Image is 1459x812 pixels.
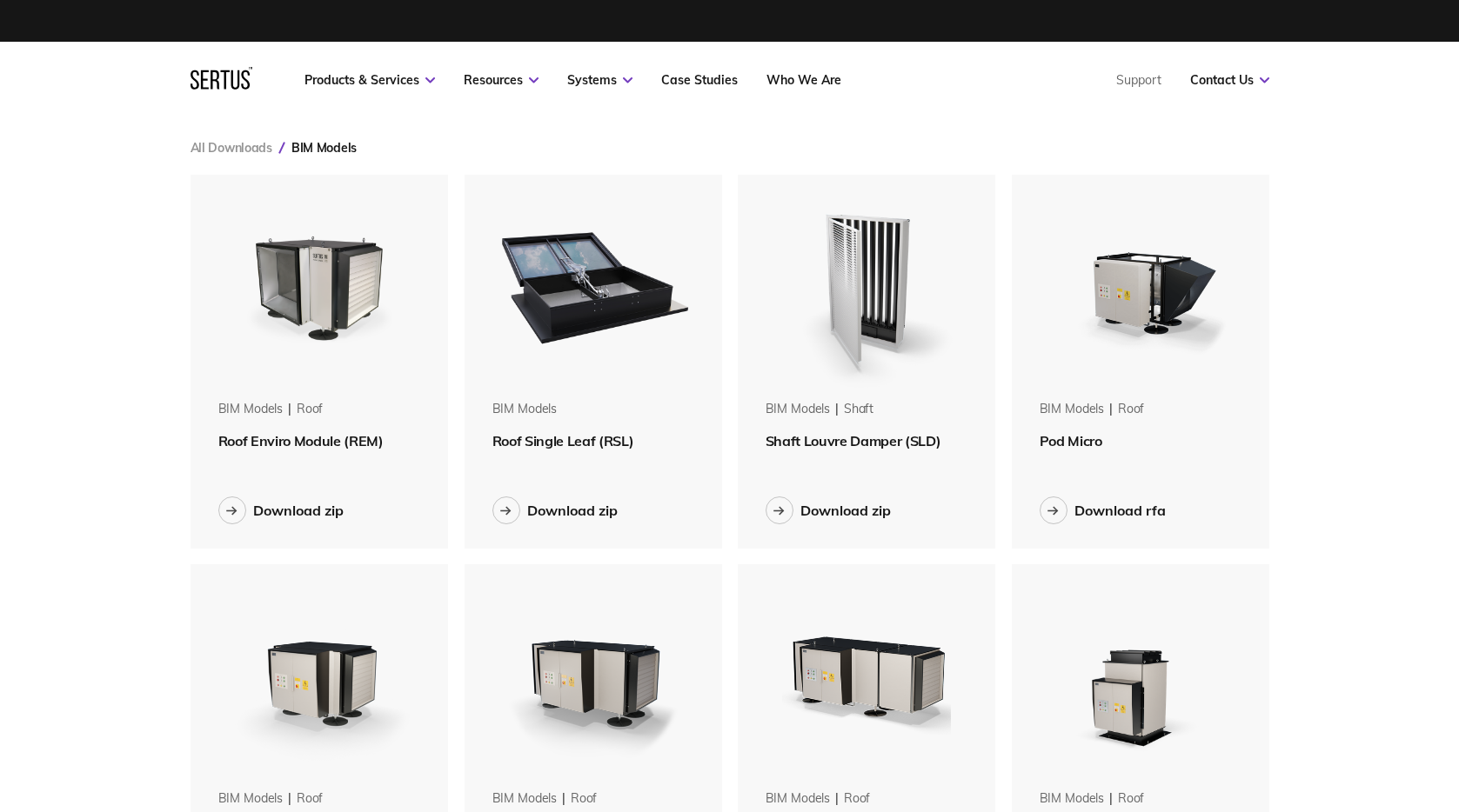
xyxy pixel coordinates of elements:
span: Roof Enviro Module (REM) [218,432,384,449]
div: roof [571,790,597,808]
div: BIM Models [1040,790,1105,808]
div: roof [1118,790,1144,808]
a: Who We Are [766,72,841,88]
div: BIM Models [492,401,558,418]
div: Download zip [800,502,891,519]
button: Download rfa [1040,496,1166,524]
a: All Downloads [191,140,272,156]
span: Shaft Louvre Damper (SLD) [766,432,941,449]
div: roof [297,790,323,808]
div: Download rfa [1074,502,1166,519]
div: shaft [844,401,873,418]
button: Download zip [766,496,891,524]
div: BIM Models [766,790,831,808]
div: Download zip [527,502,618,519]
div: BIM Models [1040,401,1105,418]
a: Case Studies [661,72,738,88]
div: BIM Models [492,790,558,808]
button: Download zip [218,496,344,524]
a: Products & Services [305,72,435,88]
div: BIM Models [218,401,284,418]
iframe: Chat Widget [1146,610,1459,812]
span: Roof Single Leaf (RSL) [492,432,634,449]
div: roof [297,401,323,418]
div: Download zip [253,502,344,519]
div: BIM Models [766,401,831,418]
a: Systems [567,72,632,88]
button: Download zip [492,496,618,524]
a: Contact Us [1190,72,1269,88]
div: BIM Models [218,790,284,808]
div: roof [844,790,870,808]
a: Support [1116,72,1161,88]
span: Pod Micro [1040,432,1102,449]
div: roof [1118,401,1144,418]
a: Resources [464,72,539,88]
